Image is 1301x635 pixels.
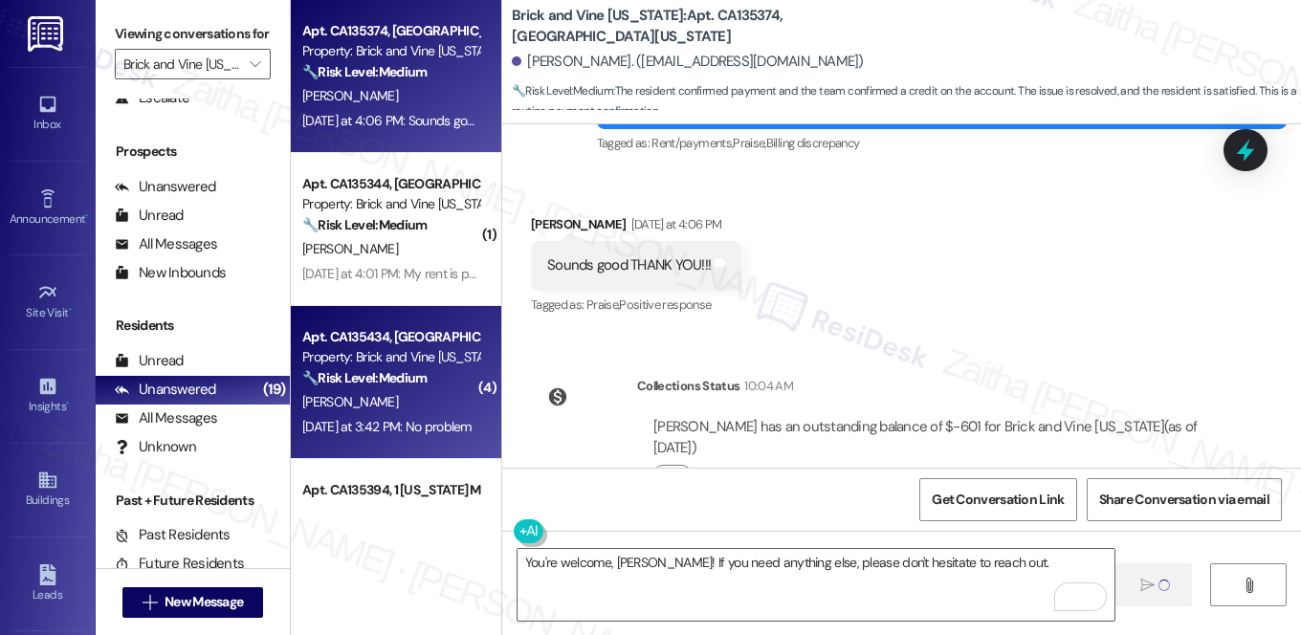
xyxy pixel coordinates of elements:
label: Viewing conversations for [115,19,271,49]
div: [PERSON_NAME] has an outstanding balance of $-601 for Brick and Vine [US_STATE] (as of [DATE]) [653,417,1205,458]
b: Brick and Vine [US_STATE]: Apt. CA135374, [GEOGRAPHIC_DATA][US_STATE] [512,6,894,47]
div: [DATE] at 3:42 PM: No problem [302,418,472,435]
span: : The resident confirmed payment and the team confirmed a credit on the account. The issue is res... [512,81,1301,122]
div: Tagged as: [531,291,741,318]
div: Collections Status [637,376,739,396]
i:  [143,595,157,610]
div: Apt. CA135434, [GEOGRAPHIC_DATA][US_STATE] [302,327,479,347]
button: New Message [122,587,264,618]
div: New Inbounds [115,263,226,283]
span: Share Conversation via email [1099,490,1269,510]
a: Site Visit • [10,276,86,328]
div: Prospects [96,142,290,162]
div: Unknown [115,437,196,457]
div: [DATE] at 4:06 PM: Sounds good THANK YOU!!! [302,112,562,129]
img: ResiDesk Logo [28,16,67,52]
i:  [250,56,260,72]
button: Get Conversation Link [919,478,1076,521]
div: Unread [115,351,184,371]
div: 10:04 AM [739,376,793,396]
button: Share Conversation via email [1087,478,1282,521]
span: Praise , [586,296,619,313]
strong: 🔧 Risk Level: Medium [302,216,427,233]
div: Property: Brick and Vine [US_STATE] [302,347,479,367]
a: Inbox [10,88,86,140]
span: • [69,303,72,317]
strong: 🔧 Risk Level: Medium [302,369,427,386]
div: Escalate [115,88,189,108]
span: [PERSON_NAME] [302,240,398,257]
span: [PERSON_NAME] [302,87,398,104]
div: All Messages [115,408,217,428]
div: Tagged as: [597,129,1288,157]
div: Apt. CA135344, [GEOGRAPHIC_DATA][US_STATE] [302,174,479,194]
div: All Messages [115,234,217,254]
div: Unanswered [115,380,216,400]
div: [PERSON_NAME] [531,214,741,241]
strong: 🔧 Risk Level: Medium [512,83,613,99]
div: (19) [258,375,290,405]
textarea: To enrich screen reader interactions, please activate Accessibility in Grammarly extension settings [518,549,1114,621]
div: [DATE] at 4:06 PM [627,214,722,234]
div: Unanswered [115,177,216,197]
strong: 🔧 Risk Level: Medium [302,63,427,80]
a: Buildings [10,464,86,515]
div: Apt. CA135374, [GEOGRAPHIC_DATA][US_STATE] [302,21,479,41]
div: Past Residents [115,525,231,545]
div: Past + Future Residents [96,491,290,511]
span: • [66,397,69,410]
div: Property: Brick and Vine [US_STATE] [302,41,479,61]
input: All communities [123,49,240,79]
label: Click to show details [699,465,812,485]
span: • [85,209,88,223]
a: Leads [10,558,86,610]
span: Praise , [733,135,765,151]
i:  [1140,578,1155,593]
span: Rent/payments , [651,135,733,151]
span: Positive response [619,296,711,313]
div: Apt. CA135394, 1 [US_STATE] Market [302,480,479,500]
span: Billing discrepancy [766,135,860,151]
div: Unread [115,206,184,226]
div: Residents [96,316,290,336]
div: [PERSON_NAME]. ([EMAIL_ADDRESS][DOMAIN_NAME]) [512,52,864,72]
div: Future Residents [115,554,244,574]
a: Insights • [10,370,86,422]
span: [PERSON_NAME] [302,393,398,410]
span: Get Conversation Link [932,490,1064,510]
span: New Message [165,592,243,612]
div: [DATE] at 4:01 PM: My rent is paid already [302,265,532,282]
div: Sounds good THANK YOU!!! [547,255,711,275]
i:  [1242,578,1256,593]
div: Property: Brick and Vine [US_STATE] [302,194,479,214]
